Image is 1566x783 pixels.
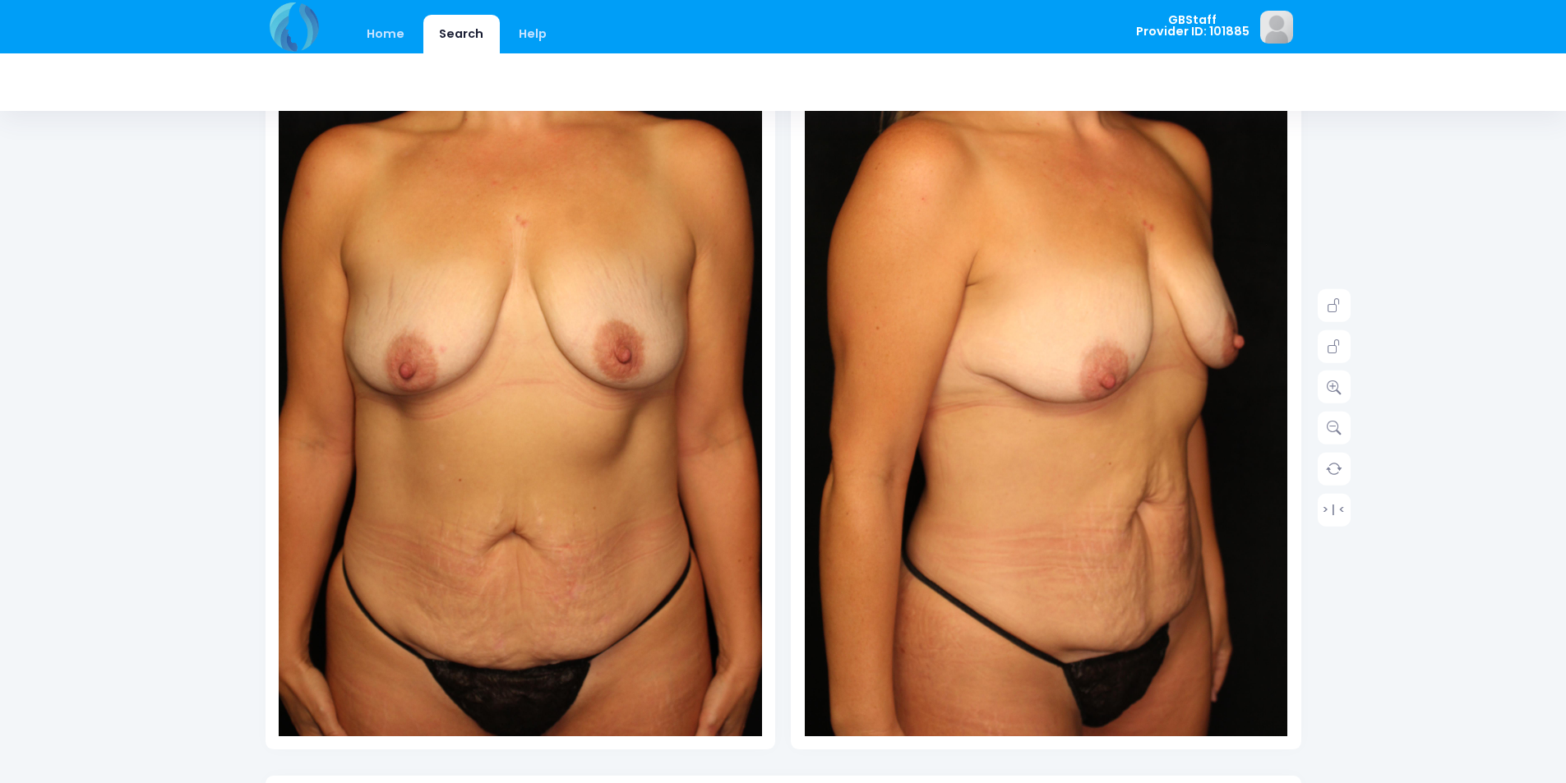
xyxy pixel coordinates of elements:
a: > | < [1318,493,1351,526]
img: image [1260,11,1293,44]
a: Help [502,15,562,53]
span: GBStaff Provider ID: 101885 [1136,14,1250,38]
a: Home [351,15,421,53]
a: Search [423,15,500,53]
